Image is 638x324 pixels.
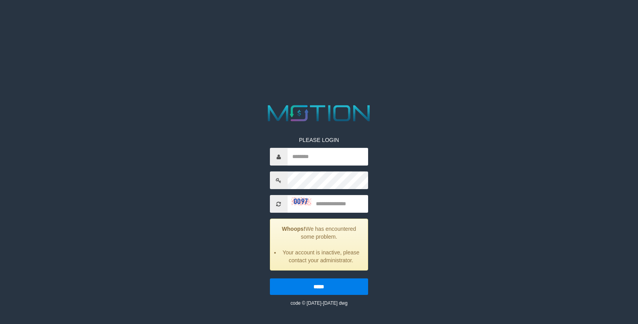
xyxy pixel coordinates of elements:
[280,249,362,264] li: Your account is inactive, please contact your administrator.
[263,102,375,124] img: MOTION_logo.png
[290,300,347,306] small: code © [DATE]-[DATE] dwg
[282,226,306,232] strong: Whoops!
[291,197,311,205] img: captcha
[270,219,368,271] div: We has encountered some problem.
[270,136,368,144] p: PLEASE LOGIN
